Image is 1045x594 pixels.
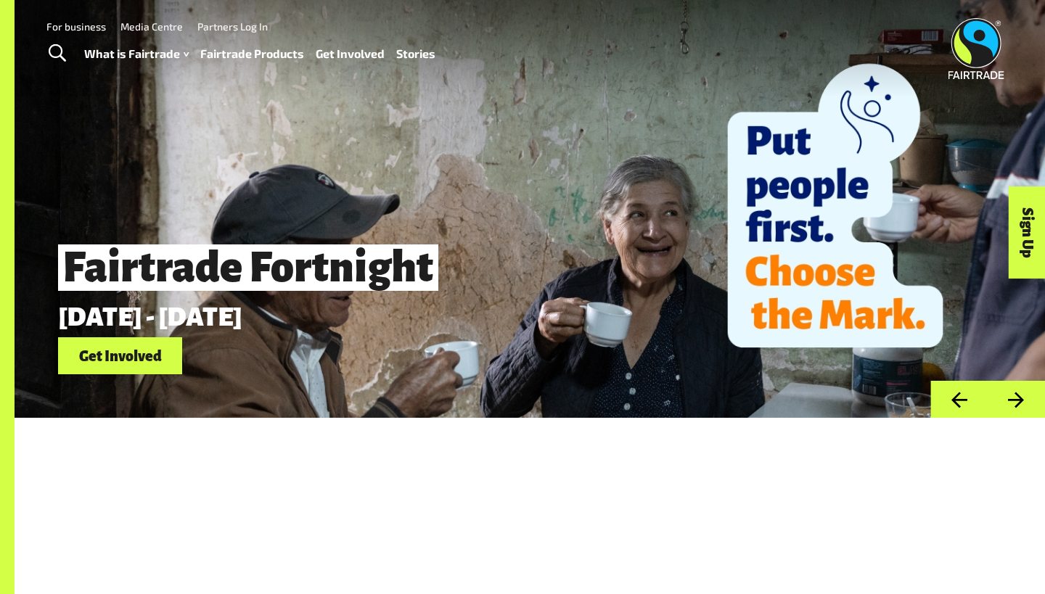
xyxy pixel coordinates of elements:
a: What is Fairtrade [84,44,189,65]
button: Next [988,381,1045,418]
p: [DATE] - [DATE] [58,302,841,331]
img: Fairtrade Australia New Zealand logo [948,18,1004,79]
a: Partners Log In [197,20,268,33]
a: Get Involved [58,337,182,374]
button: Previous [930,381,988,418]
a: Get Involved [316,44,385,65]
a: Stories [396,44,435,65]
span: Fairtrade Fortnight [58,244,438,291]
a: Toggle Search [39,36,75,72]
a: Media Centre [120,20,183,33]
a: Fairtrade Products [200,44,304,65]
a: For business [46,20,106,33]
